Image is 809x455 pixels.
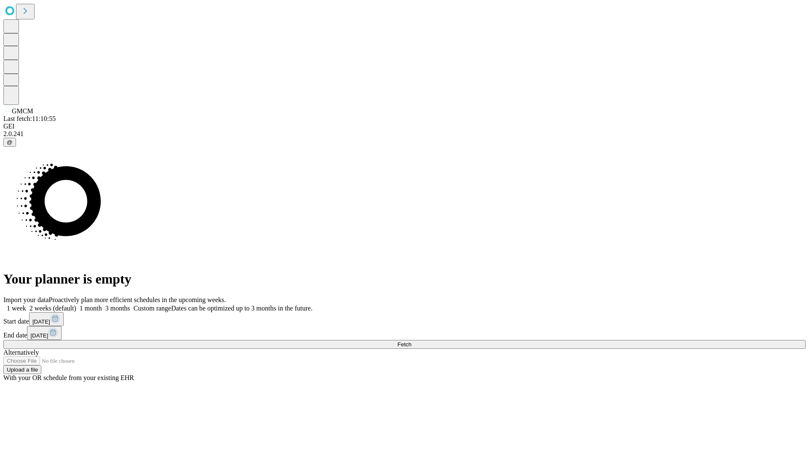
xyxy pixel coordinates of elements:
[12,107,33,115] span: GMCM
[134,305,171,312] span: Custom range
[7,139,13,145] span: @
[30,332,48,339] span: [DATE]
[49,296,226,303] span: Proactively plan more efficient schedules in the upcoming weeks.
[32,318,50,325] span: [DATE]
[29,312,64,326] button: [DATE]
[3,271,806,287] h1: Your planner is empty
[3,326,806,340] div: End date
[3,115,56,122] span: Last fetch: 11:10:55
[397,341,411,348] span: Fetch
[3,296,49,303] span: Import your data
[3,138,16,147] button: @
[80,305,102,312] span: 1 month
[3,374,134,381] span: With your OR schedule from your existing EHR
[3,340,806,349] button: Fetch
[105,305,130,312] span: 3 months
[27,326,62,340] button: [DATE]
[3,349,39,356] span: Alternatively
[7,305,26,312] span: 1 week
[3,130,806,138] div: 2.0.241
[171,305,312,312] span: Dates can be optimized up to 3 months in the future.
[3,123,806,130] div: GEI
[3,312,806,326] div: Start date
[29,305,76,312] span: 2 weeks (default)
[3,365,41,374] button: Upload a file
